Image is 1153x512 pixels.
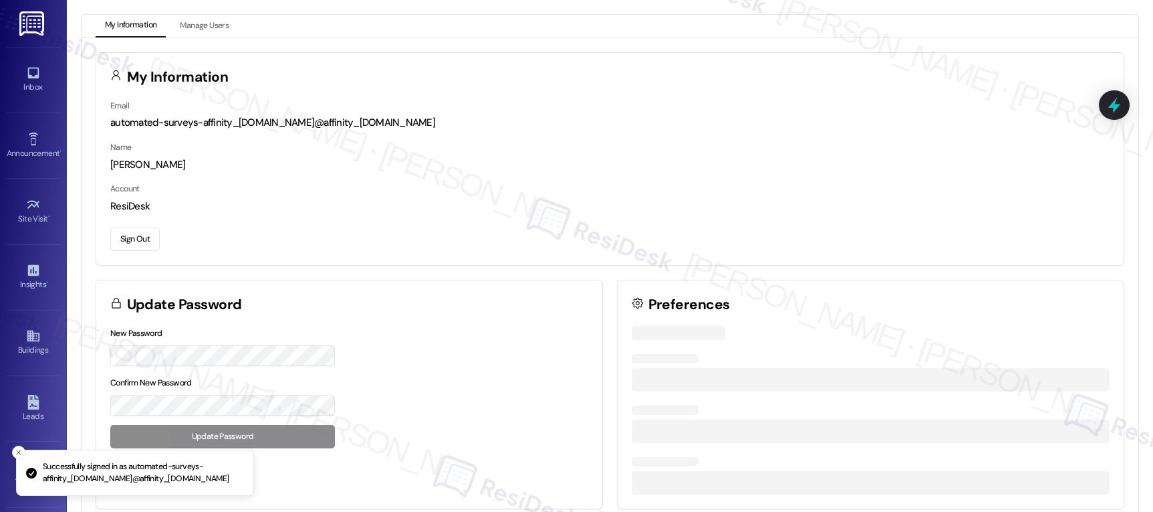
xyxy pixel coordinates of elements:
[96,15,166,37] button: My Information
[110,183,140,194] label: Account
[46,278,48,287] span: •
[110,100,129,111] label: Email
[7,259,60,295] a: Insights •
[127,298,242,312] h3: Update Password
[7,193,60,230] a: Site Visit •
[110,199,1110,214] div: ResiDesk
[648,298,730,312] h3: Preferences
[110,228,160,251] button: Sign Out
[19,11,47,36] img: ResiDesk Logo
[12,446,25,459] button: Close toast
[110,158,1110,172] div: [PERSON_NAME]
[59,147,61,156] span: •
[7,391,60,427] a: Leads
[7,62,60,98] a: Inbox
[170,15,238,37] button: Manage Users
[43,461,243,485] p: Successfully signed in as automated-surveys-affinity_[DOMAIN_NAME]@affinity_[DOMAIN_NAME]
[110,142,132,153] label: Name
[127,70,229,84] h3: My Information
[7,325,60,361] a: Buildings
[110,377,192,388] label: Confirm New Password
[7,456,60,493] a: Templates •
[110,116,1110,130] div: automated-surveys-affinity_[DOMAIN_NAME]@affinity_[DOMAIN_NAME]
[48,212,50,222] span: •
[110,328,162,339] label: New Password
